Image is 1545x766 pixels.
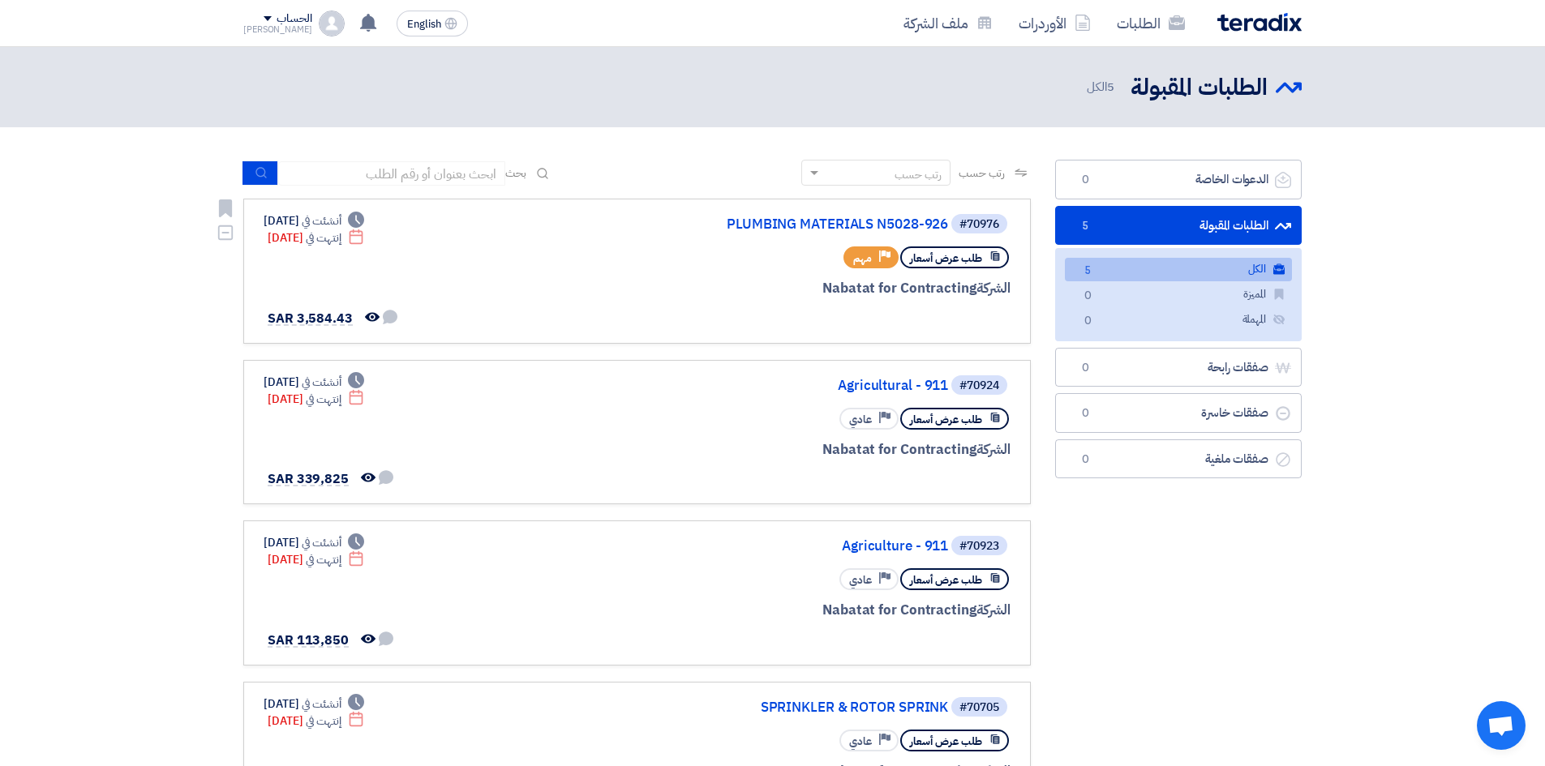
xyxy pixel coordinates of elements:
[302,374,341,391] span: أنشئت في
[624,700,948,715] a: SPRINKLER & ROTOR SPRINK
[1477,701,1526,750] a: دردشة مفتوحة
[620,439,1011,460] div: Nabatat for Contracting
[849,734,872,749] span: عادي
[976,278,1011,298] span: الشركة
[1131,72,1268,104] h2: الطلبات المقبولة
[397,11,468,36] button: English
[268,229,364,246] div: [DATE]
[302,695,341,713] span: أنشئت في
[895,166,942,183] div: رتب حسب
[268,551,364,568] div: [DATE]
[1006,4,1104,42] a: الأوردرات
[1075,451,1095,468] span: 0
[1065,308,1292,332] a: المهملة
[910,734,982,749] span: طلب عرض أسعار
[268,469,349,489] span: SAR 339,825
[1065,258,1292,281] a: الكل
[505,165,526,182] span: بحث
[959,702,999,713] div: #70705
[264,374,364,391] div: [DATE]
[264,695,364,713] div: [DATE]
[910,572,982,588] span: طلب عرض أسعار
[620,600,1011,621] div: Nabatat for Contracting
[910,412,982,427] span: طلب عرض أسعار
[959,380,999,392] div: #70924
[1075,172,1095,188] span: 0
[959,219,999,230] div: #70976
[268,309,353,328] span: SAR 3,584.43
[302,212,341,229] span: أنشئت في
[1065,283,1292,306] a: المميزة
[1217,13,1302,32] img: Teradix logo
[959,165,1005,182] span: رتب حسب
[910,250,982,266] span: طلب عرض أسعار
[1075,218,1095,234] span: 5
[1104,4,1198,42] a: الطلبات
[853,250,872,266] span: مهم
[268,391,364,408] div: [DATE]
[278,161,505,186] input: ابحث بعنوان أو رقم الطلب
[268,713,364,730] div: [DATE]
[1107,78,1114,96] span: 5
[319,11,345,36] img: profile_test.png
[959,541,999,552] div: #70923
[1078,263,1097,280] span: 5
[1078,313,1097,330] span: 0
[407,19,441,30] span: English
[1075,405,1095,422] span: 0
[624,379,948,393] a: Agricultural - 911
[624,539,948,554] a: Agriculture - 911
[306,391,341,408] span: إنتهت في
[243,25,312,34] div: [PERSON_NAME]
[620,278,1011,299] div: Nabatat for Contracting
[302,534,341,551] span: أنشئت في
[277,12,311,26] div: الحساب
[1055,393,1302,433] a: صفقات خاسرة0
[624,217,948,232] a: PLUMBING MATERIALS N5028-926
[1055,348,1302,387] a: صفقات رابحة0
[891,4,1006,42] a: ملف الشركة
[1055,160,1302,199] a: الدعوات الخاصة0
[264,534,364,551] div: [DATE]
[1055,439,1302,479] a: صفقات ملغية0
[306,551,341,568] span: إنتهت في
[264,212,364,229] div: [DATE]
[1078,288,1097,305] span: 0
[306,713,341,730] span: إنتهت في
[849,572,872,588] span: عادي
[1055,206,1302,246] a: الطلبات المقبولة5
[976,600,1011,620] span: الشركة
[849,412,872,427] span: عادي
[976,439,1011,460] span: الشركة
[306,229,341,246] span: إنتهت في
[1075,360,1095,376] span: 0
[1087,78,1118,96] span: الكل
[268,631,349,650] span: SAR 113,850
